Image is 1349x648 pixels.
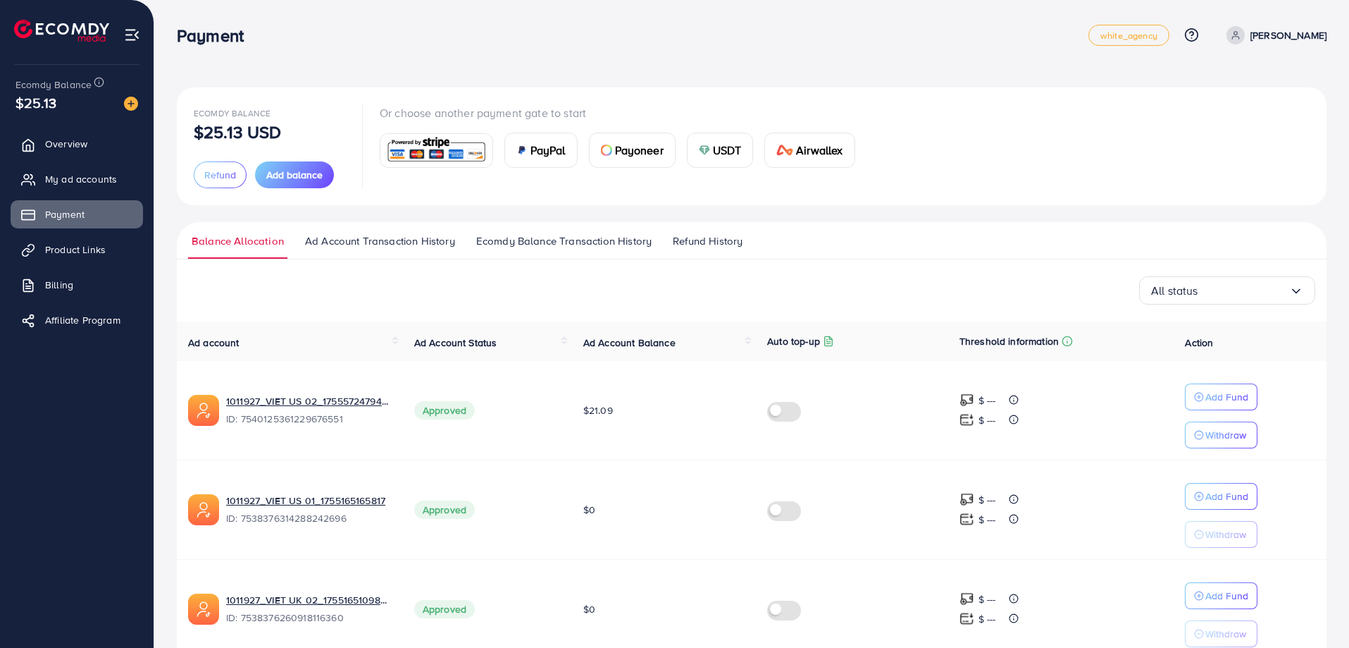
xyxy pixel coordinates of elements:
[1205,488,1248,505] p: Add Fund
[1151,280,1198,302] span: All status
[305,233,455,249] span: Ad Account Transaction History
[530,142,566,159] span: PayPal
[266,168,323,182] span: Add balance
[226,394,392,427] div: <span class='underline'>1011927_VIET US 02_1755572479473</span></br>7540125361229676551
[11,306,143,334] a: Affiliate Program
[124,27,140,43] img: menu
[1221,26,1326,44] a: [PERSON_NAME]
[959,393,974,408] img: top-up amount
[1185,521,1257,548] button: Withdraw
[796,142,843,159] span: Airwallex
[673,233,742,249] span: Refund History
[11,130,143,158] a: Overview
[476,233,652,249] span: Ecomdy Balance Transaction History
[1205,625,1246,642] p: Withdraw
[1185,621,1257,647] button: Withdraw
[978,591,996,608] p: $ ---
[978,511,996,528] p: $ ---
[959,333,1059,350] p: Threshold information
[380,104,866,121] p: Or choose another payment gate to start
[959,592,974,606] img: top-up amount
[978,392,996,409] p: $ ---
[194,107,271,119] span: Ecomdy Balance
[15,78,92,92] span: Ecomdy Balance
[1205,427,1246,444] p: Withdraw
[687,133,754,168] a: cardUSDT
[414,501,475,519] span: Approved
[1100,31,1157,40] span: white_agency
[504,133,578,168] a: cardPayPal
[1205,587,1248,604] p: Add Fund
[11,236,143,264] a: Product Links
[45,207,85,221] span: Payment
[615,142,664,159] span: Payoneer
[188,594,219,625] img: ic-ads-acc.e4c84228.svg
[226,412,392,426] span: ID: 7540125361229676551
[45,172,117,186] span: My ad accounts
[583,503,595,517] span: $0
[1088,25,1169,46] a: white_agency
[1205,526,1246,543] p: Withdraw
[255,161,334,188] button: Add balance
[204,168,236,182] span: Refund
[978,491,996,508] p: $ ---
[1250,27,1326,44] p: [PERSON_NAME]
[11,271,143,299] a: Billing
[601,145,612,156] img: card
[226,494,392,508] a: 1011927_VIET US 01_1755165165817
[1185,483,1257,510] button: Add Fund
[978,412,996,429] p: $ ---
[414,401,475,420] span: Approved
[226,494,392,526] div: <span class='underline'>1011927_VIET US 01_1755165165817</span></br>7538376314288242696
[776,145,793,156] img: card
[959,492,974,507] img: top-up amount
[1205,389,1248,405] p: Add Fund
[1185,384,1257,410] button: Add Fund
[1139,276,1315,305] div: Search for option
[226,593,392,625] div: <span class='underline'>1011927_VIET UK 02_1755165109842</span></br>7538376260918116360
[45,137,87,151] span: Overview
[959,611,974,626] img: top-up amount
[516,145,528,156] img: card
[194,161,247,188] button: Refund
[380,133,493,168] a: card
[188,494,219,525] img: ic-ads-acc.e4c84228.svg
[1185,582,1257,609] button: Add Fund
[124,97,138,111] img: image
[414,600,475,618] span: Approved
[188,395,219,426] img: ic-ads-acc.e4c84228.svg
[1185,336,1213,350] span: Action
[978,611,996,628] p: $ ---
[713,142,742,159] span: USDT
[14,20,109,42] img: logo
[1198,280,1289,302] input: Search for option
[226,511,392,525] span: ID: 7538376314288242696
[589,133,676,168] a: cardPayoneer
[1185,422,1257,448] button: Withdraw
[385,135,488,166] img: card
[226,394,392,408] a: 1011927_VIET US 02_1755572479473
[11,200,143,228] a: Payment
[583,403,613,417] span: $21.09
[45,278,73,292] span: Billing
[959,412,974,427] img: top-up amount
[11,165,143,193] a: My ad accounts
[192,233,284,249] span: Balance Allocation
[226,593,392,607] a: 1011927_VIET UK 02_1755165109842
[226,611,392,625] span: ID: 7538376260918116360
[959,512,974,527] img: top-up amount
[583,336,676,350] span: Ad Account Balance
[45,313,120,327] span: Affiliate Program
[45,243,106,257] span: Product Links
[15,92,56,113] span: $25.13
[699,145,710,156] img: card
[767,333,820,350] p: Auto top-up
[177,25,255,46] h3: Payment
[188,336,240,350] span: Ad account
[764,133,854,168] a: cardAirwallex
[583,602,595,616] span: $0
[414,336,497,350] span: Ad Account Status
[194,123,282,140] p: $25.13 USD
